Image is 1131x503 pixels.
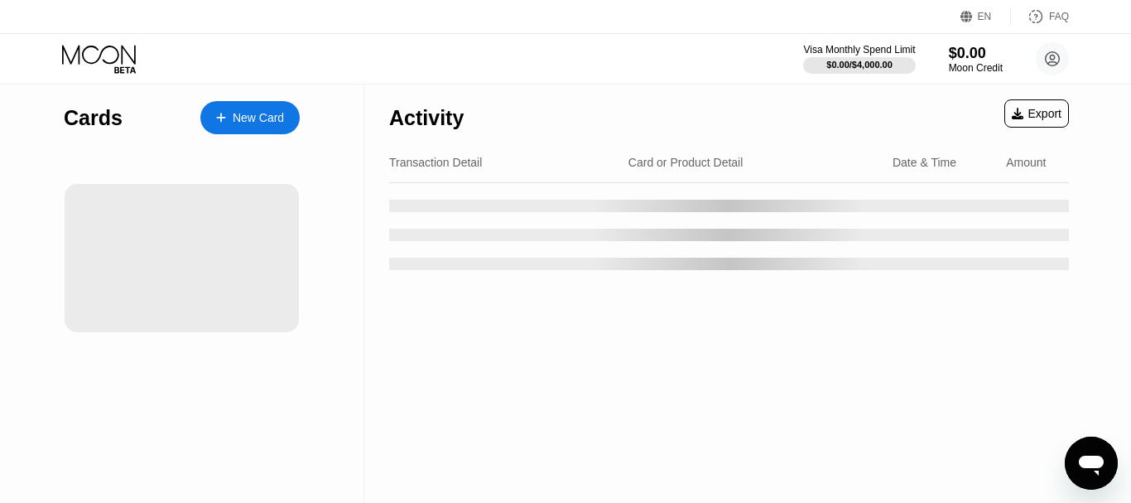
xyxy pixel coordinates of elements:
[64,106,123,130] div: Cards
[1004,99,1069,128] div: Export
[978,11,992,22] div: EN
[628,156,744,169] div: Card or Product Detail
[233,111,284,125] div: New Card
[949,45,1003,62] div: $0.00
[960,8,1011,25] div: EN
[1065,437,1118,490] iframe: Botão para abrir a janela de mensagens
[389,106,464,130] div: Activity
[1012,107,1061,120] div: Export
[826,60,893,70] div: $0.00 / $4,000.00
[949,45,1003,74] div: $0.00Moon Credit
[1049,11,1069,22] div: FAQ
[389,156,482,169] div: Transaction Detail
[893,156,956,169] div: Date & Time
[803,44,915,56] div: Visa Monthly Spend Limit
[803,44,915,74] div: Visa Monthly Spend Limit$0.00/$4,000.00
[949,62,1003,74] div: Moon Credit
[1011,8,1069,25] div: FAQ
[1006,156,1046,169] div: Amount
[200,101,300,134] div: New Card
